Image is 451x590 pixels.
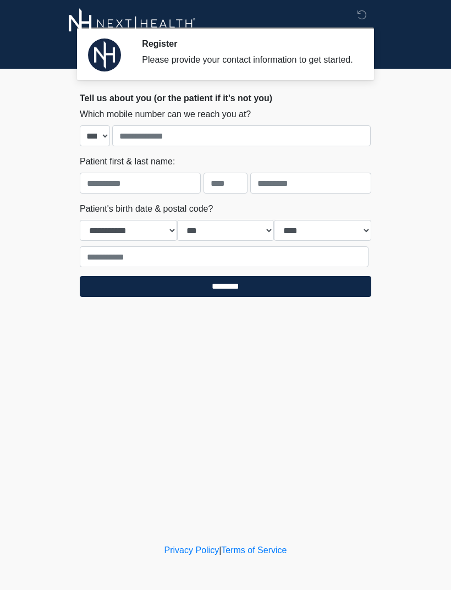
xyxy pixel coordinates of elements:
label: Which mobile number can we reach you at? [80,108,251,121]
h2: Tell us about you (or the patient if it's not you) [80,93,371,103]
a: Privacy Policy [164,545,219,555]
label: Patient's birth date & postal code? [80,202,213,216]
a: Terms of Service [221,545,287,555]
div: Please provide your contact information to get started. [142,53,355,67]
label: Patient first & last name: [80,155,175,168]
img: Next-Health Logo [69,8,196,38]
a: | [219,545,221,555]
img: Agent Avatar [88,38,121,71]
